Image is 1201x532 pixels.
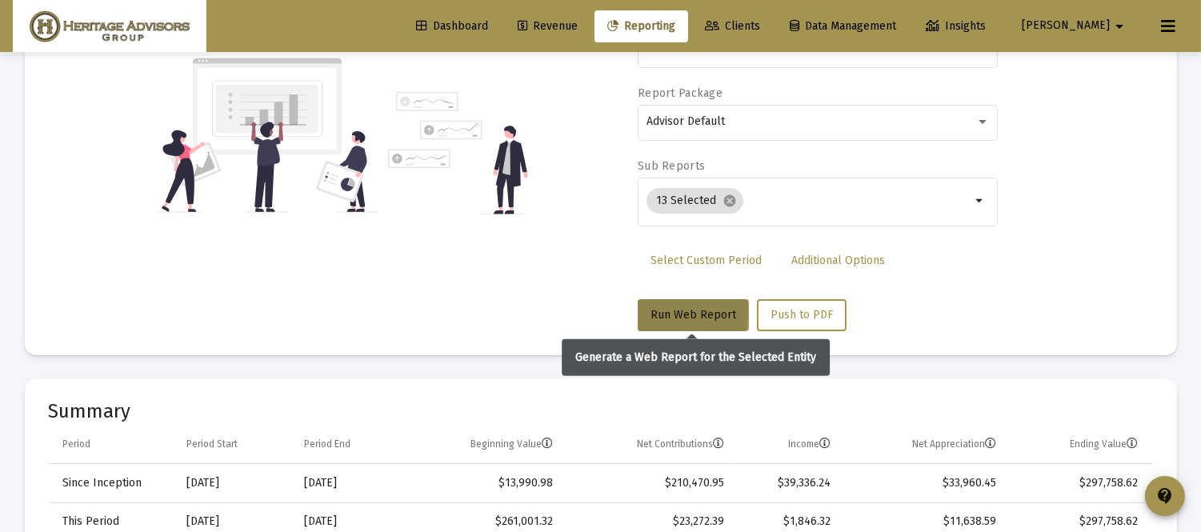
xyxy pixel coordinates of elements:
[158,56,378,214] img: reporting
[771,308,833,322] span: Push to PDF
[49,464,175,502] td: Since Inception
[594,10,688,42] a: Reporting
[647,185,971,217] mat-chip-list: Selection
[607,19,675,33] span: Reporting
[651,254,762,267] span: Select Custom Period
[842,464,1007,502] td: $33,960.45
[757,299,847,331] button: Push to PDF
[638,299,749,331] button: Run Web Report
[1007,426,1152,464] td: Column Ending Value
[304,475,393,491] div: [DATE]
[505,10,590,42] a: Revenue
[304,514,393,530] div: [DATE]
[49,426,175,464] td: Column Period
[638,86,723,100] label: Report Package
[470,438,553,450] div: Beginning Value
[175,426,293,464] td: Column Period Start
[1003,10,1148,42] button: [PERSON_NAME]
[186,514,282,530] div: [DATE]
[777,10,909,42] a: Data Management
[735,426,842,464] td: Column Income
[186,475,282,491] div: [DATE]
[735,464,842,502] td: $39,336.24
[564,426,735,464] td: Column Net Contributions
[692,10,773,42] a: Clients
[304,438,350,450] div: Period End
[49,403,1153,419] mat-card-title: Summary
[25,10,194,42] img: Dashboard
[564,464,735,502] td: $210,470.95
[913,10,999,42] a: Insights
[723,194,737,208] mat-icon: cancel
[416,19,488,33] span: Dashboard
[788,438,831,450] div: Income
[186,438,238,450] div: Period Start
[404,426,564,464] td: Column Beginning Value
[404,464,564,502] td: $13,990.98
[651,308,736,322] span: Run Web Report
[705,19,760,33] span: Clients
[638,159,705,173] label: Sub Reports
[63,438,91,450] div: Period
[647,114,725,128] span: Advisor Default
[971,191,990,210] mat-icon: arrow_drop_down
[912,438,996,450] div: Net Appreciation
[1007,464,1152,502] td: $297,758.62
[403,10,501,42] a: Dashboard
[842,426,1007,464] td: Column Net Appreciation
[1022,19,1110,33] span: [PERSON_NAME]
[790,19,896,33] span: Data Management
[637,438,724,450] div: Net Contributions
[1155,486,1175,506] mat-icon: contact_support
[293,426,404,464] td: Column Period End
[1110,10,1129,42] mat-icon: arrow_drop_down
[388,92,528,214] img: reporting-alt
[1071,438,1139,450] div: Ending Value
[518,19,578,33] span: Revenue
[926,19,986,33] span: Insights
[791,254,885,267] span: Additional Options
[647,188,743,214] mat-chip: 13 Selected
